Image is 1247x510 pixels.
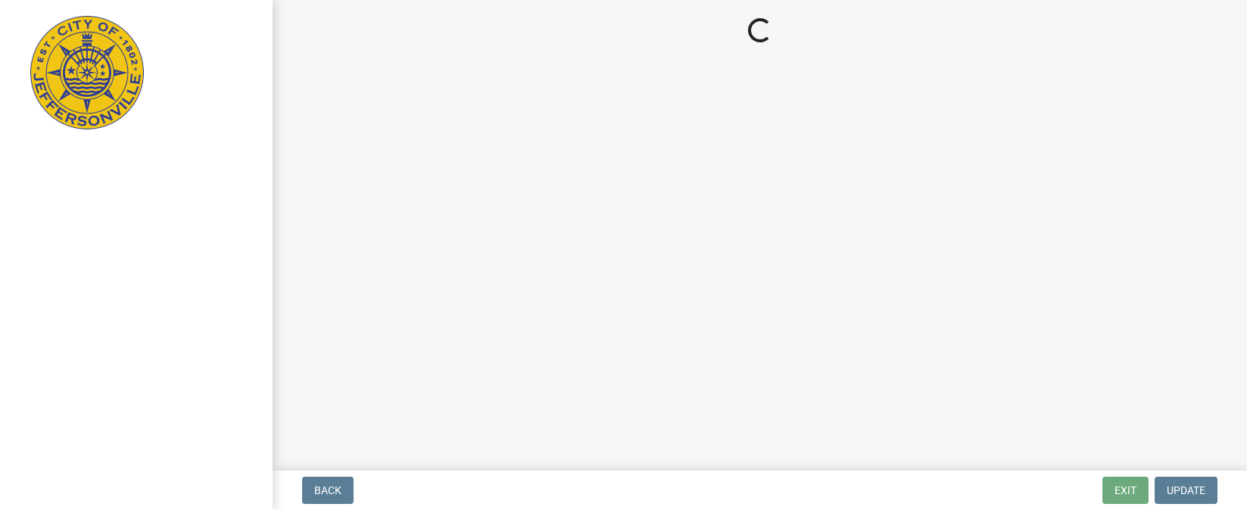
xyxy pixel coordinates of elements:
button: Update [1155,477,1217,504]
span: Update [1167,484,1205,496]
span: Back [314,484,341,496]
button: Back [302,477,354,504]
img: City of Jeffersonville, Indiana [30,16,144,129]
button: Exit [1102,477,1149,504]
